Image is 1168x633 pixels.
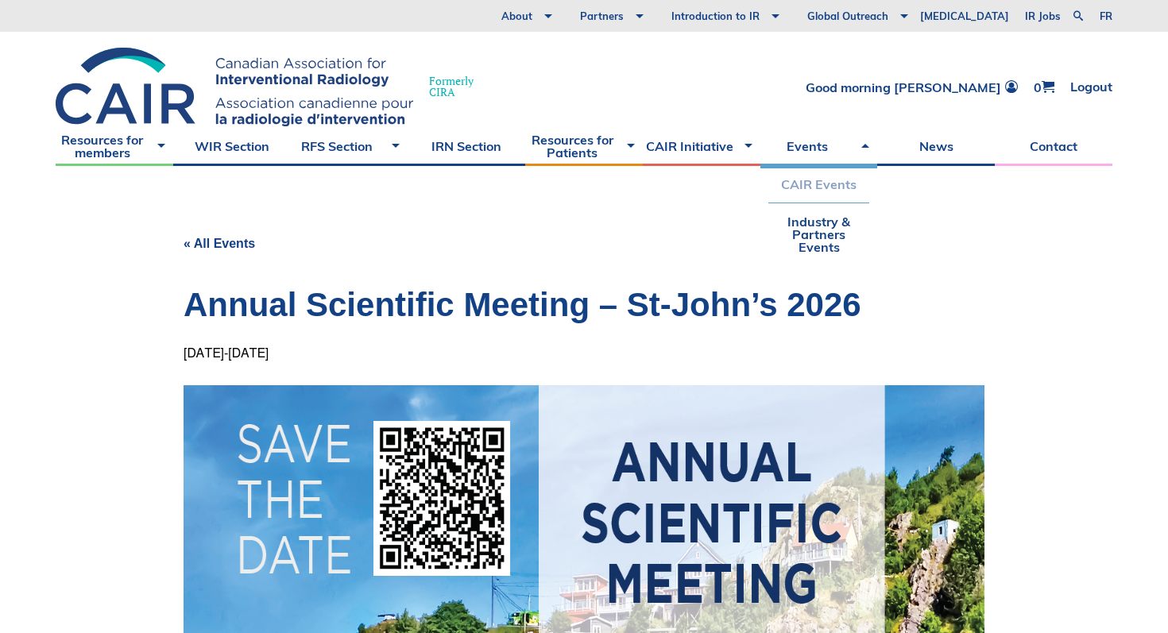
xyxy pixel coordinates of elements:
[643,126,760,166] a: CAIR Initiative
[760,126,878,166] a: Events
[1070,80,1112,94] a: Logout
[877,126,995,166] a: News
[525,126,643,166] a: Resources for Patients
[995,126,1112,166] a: Contact
[56,48,413,126] img: CIRA
[768,203,870,265] a: Industry & Partners Events
[184,347,269,360] div: -
[408,126,525,166] a: IRN Section
[1034,80,1054,94] a: 0
[184,237,255,250] a: « All Events
[806,80,1018,94] a: Good morning [PERSON_NAME]
[184,347,224,360] span: [DATE]
[291,126,408,166] a: RFS Section
[56,48,489,126] a: FormerlyCIRA
[768,166,870,203] a: CAIR Events
[1100,11,1112,21] a: fr
[56,126,173,166] a: Resources for members
[429,75,474,98] span: Formerly CIRA
[228,347,269,360] span: [DATE]
[173,126,291,166] a: WIR Section
[184,282,984,328] h1: Annual Scientific Meeting – St-John’s 2026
